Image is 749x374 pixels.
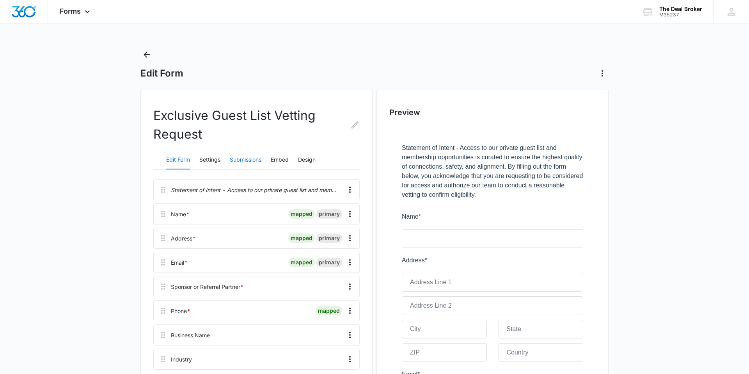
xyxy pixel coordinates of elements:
div: Email [171,258,188,267]
button: Overflow Menu [344,208,356,220]
button: Actions [596,67,609,80]
h2: Exclusive Guest List Vetting Request [153,106,360,144]
div: Address [171,234,196,242]
button: Overflow Menu [344,232,356,244]
div: Sponsor or Referral Partner [171,283,244,291]
button: Settings [199,151,220,169]
div: mapped [288,258,315,267]
div: primary [316,258,342,267]
div: account name [659,6,702,12]
h2: Preview [389,107,596,118]
div: Name [171,210,190,218]
div: account id [659,12,702,18]
button: Overflow Menu [344,305,356,317]
input: State [97,176,182,195]
button: Edit Form [166,151,190,169]
button: Overflow Menu [344,353,356,365]
span: Forms [60,7,81,15]
button: Back [140,48,153,61]
div: Industry [171,355,192,363]
div: primary [316,209,342,219]
input: Country [97,200,182,219]
button: Overflow Menu [344,256,356,269]
button: Design [298,151,316,169]
button: Submissions [230,151,261,169]
p: Statement of Intent - Access to our private guest list and membership opportunities is curated to... [171,186,337,194]
div: Business Name [171,331,210,339]
button: Edit Form Name [350,106,360,144]
button: Overflow Menu [344,280,356,293]
div: primary [316,233,342,243]
div: mapped [288,233,315,243]
button: Overflow Menu [344,183,356,196]
h1: Edit Form [140,68,183,79]
div: Phone [171,307,190,315]
button: Embed [271,151,289,169]
button: Overflow Menu [344,329,356,341]
div: mapped [316,306,342,315]
div: mapped [288,209,315,219]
